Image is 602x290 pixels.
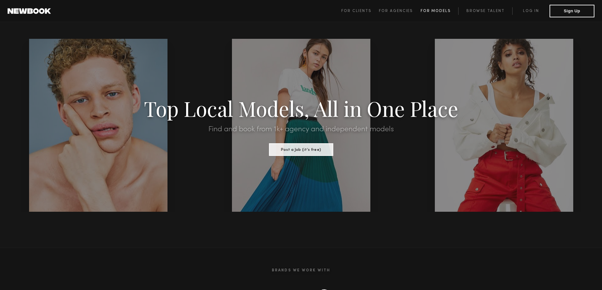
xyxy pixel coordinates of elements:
[512,7,550,15] a: Log in
[458,7,512,15] a: Browse Talent
[550,5,594,17] button: Sign Up
[269,145,333,152] a: Post a Job (it’s free)
[45,98,557,118] h1: Top Local Models, All in One Place
[421,9,451,13] span: For Models
[45,126,557,133] h2: Find and book from 1k+ agency and independent models
[341,7,379,15] a: For Clients
[341,9,371,13] span: For Clients
[112,261,491,280] h2: Brands We Work With
[379,7,420,15] a: For Agencies
[269,143,333,156] button: Post a Job (it’s free)
[379,9,413,13] span: For Agencies
[421,7,459,15] a: For Models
